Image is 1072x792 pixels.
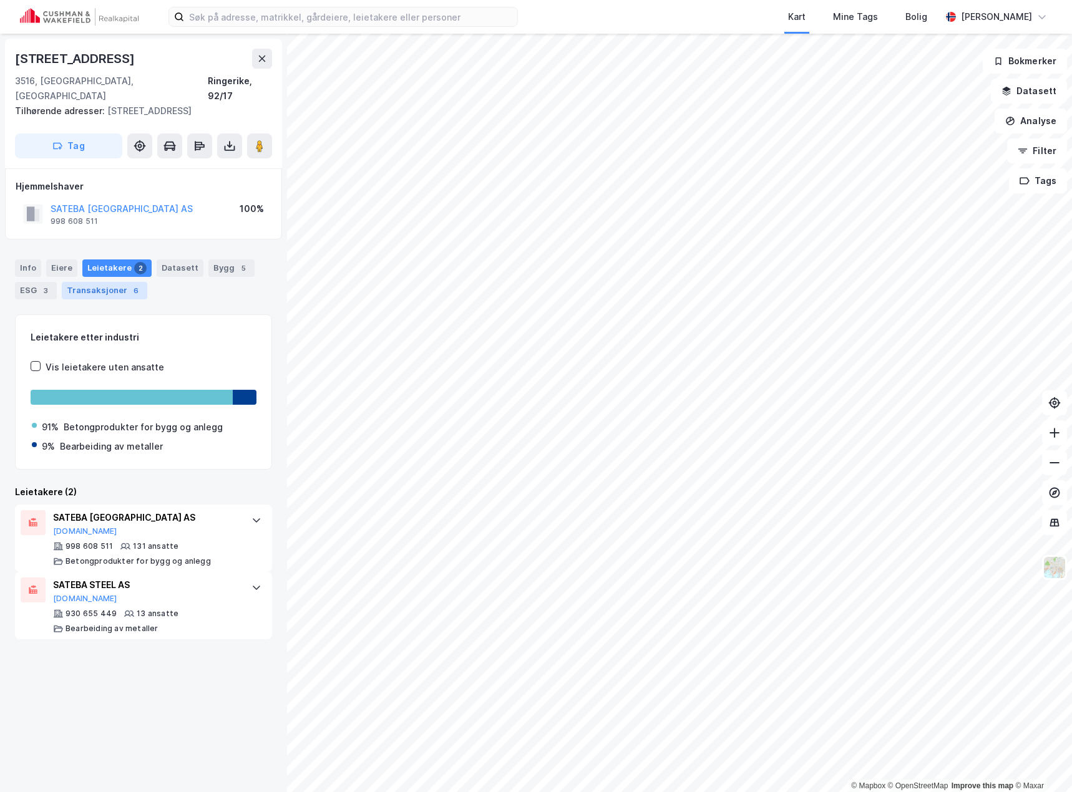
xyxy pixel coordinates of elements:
[46,360,164,375] div: Vis leietakere uten ansatte
[15,105,107,116] span: Tilhørende adresser:
[1009,168,1067,193] button: Tags
[66,556,211,566] div: Betongprodukter for bygg og anlegg
[15,104,262,118] div: [STREET_ADDRESS]
[42,420,59,435] div: 91%
[184,7,517,26] input: Søk på adresse, matrikkel, gårdeiere, leietakere eller personer
[1007,138,1067,163] button: Filter
[31,330,256,345] div: Leietakere etter industri
[60,439,163,454] div: Bearbeiding av metaller
[15,74,208,104] div: 3516, [GEOGRAPHIC_DATA], [GEOGRAPHIC_DATA]
[51,216,98,226] div: 998 608 511
[240,201,264,216] div: 100%
[1010,732,1072,792] iframe: Chat Widget
[208,259,255,277] div: Bygg
[788,9,806,24] div: Kart
[15,282,57,299] div: ESG
[66,624,158,634] div: Bearbeiding av metaller
[851,781,885,790] a: Mapbox
[15,485,272,500] div: Leietakere (2)
[53,594,117,604] button: [DOMAIN_NAME]
[1010,732,1072,792] div: Kontrollprogram for chat
[237,262,250,274] div: 5
[15,259,41,277] div: Info
[983,49,1067,74] button: Bokmerker
[157,259,203,277] div: Datasett
[46,259,77,277] div: Eiere
[130,284,142,297] div: 6
[833,9,878,24] div: Mine Tags
[208,74,272,104] div: Ringerike, 92/17
[961,9,1032,24] div: [PERSON_NAME]
[64,420,223,435] div: Betongprodukter for bygg og anlegg
[53,526,117,536] button: [DOMAIN_NAME]
[20,8,139,26] img: cushman-wakefield-realkapital-logo.202ea83816669bd177139c58696a8fa1.svg
[991,79,1067,104] button: Datasett
[66,609,117,619] div: 930 655 449
[133,541,178,551] div: 131 ansatte
[82,259,152,277] div: Leietakere
[53,510,239,525] div: SATEBA [GEOGRAPHIC_DATA] AS
[66,541,113,551] div: 998 608 511
[16,179,271,194] div: Hjemmelshaver
[15,133,122,158] button: Tag
[42,439,55,454] div: 9%
[62,282,147,299] div: Transaksjoner
[134,262,147,274] div: 2
[888,781,948,790] a: OpenStreetMap
[1043,556,1066,579] img: Z
[15,49,137,69] div: [STREET_ADDRESS]
[952,781,1013,790] a: Improve this map
[905,9,927,24] div: Bolig
[53,577,239,592] div: SATEBA STEEL AS
[995,109,1067,133] button: Analyse
[39,284,52,297] div: 3
[137,609,178,619] div: 13 ansatte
